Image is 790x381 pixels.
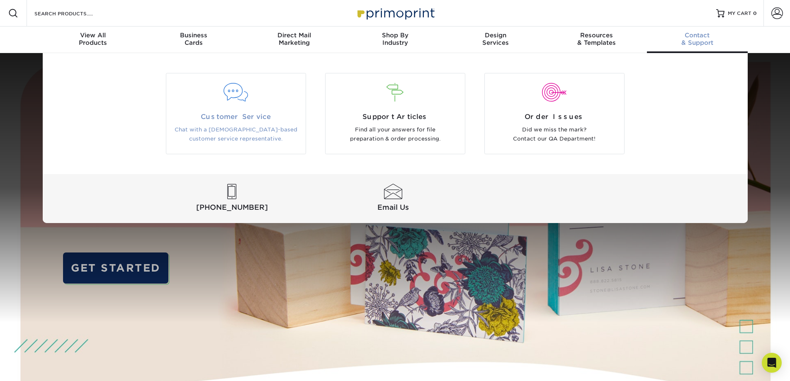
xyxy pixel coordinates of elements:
span: 0 [753,10,757,16]
a: DesignServices [445,27,546,53]
iframe: Google Customer Reviews [2,356,70,378]
a: Resources& Templates [546,27,647,53]
img: Primoprint [354,4,437,22]
div: Products [43,32,143,46]
span: Direct Mail [244,32,345,39]
a: Contact& Support [647,27,748,53]
a: BusinessCards [143,27,244,53]
div: Open Intercom Messenger [762,353,782,373]
span: View All [43,32,143,39]
span: Support Articles [332,112,459,122]
input: SEARCH PRODUCTS..... [34,8,114,18]
p: Did we miss the mark? Contact our QA Department! [491,125,618,144]
a: View AllProducts [43,27,143,53]
div: Services [445,32,546,46]
a: Direct MailMarketing [244,27,345,53]
div: Cards [143,32,244,46]
span: Customer Service [173,112,299,122]
span: Business [143,32,244,39]
div: & Support [647,32,748,46]
a: Customer Service Chat with a [DEMOGRAPHIC_DATA]-based customer service representative. [163,73,309,154]
a: Shop ByIndustry [345,27,445,53]
a: [PHONE_NUMBER] [153,184,311,213]
div: Industry [345,32,445,46]
span: Order Issues [491,112,618,122]
a: Order Issues Did we miss the mark? Contact our QA Department! [481,73,628,154]
a: Support Articles Find all your answers for file preparation & order processing. [322,73,469,154]
span: Contact [647,32,748,39]
div: Marketing [244,32,345,46]
a: Email Us [314,184,472,213]
div: & Templates [546,32,647,46]
p: Chat with a [DEMOGRAPHIC_DATA]-based customer service representative. [173,125,299,144]
p: Find all your answers for file preparation & order processing. [332,125,459,144]
span: [PHONE_NUMBER] [153,202,311,213]
span: Resources [546,32,647,39]
span: Shop By [345,32,445,39]
span: Email Us [314,202,472,213]
span: MY CART [728,10,751,17]
span: Design [445,32,546,39]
